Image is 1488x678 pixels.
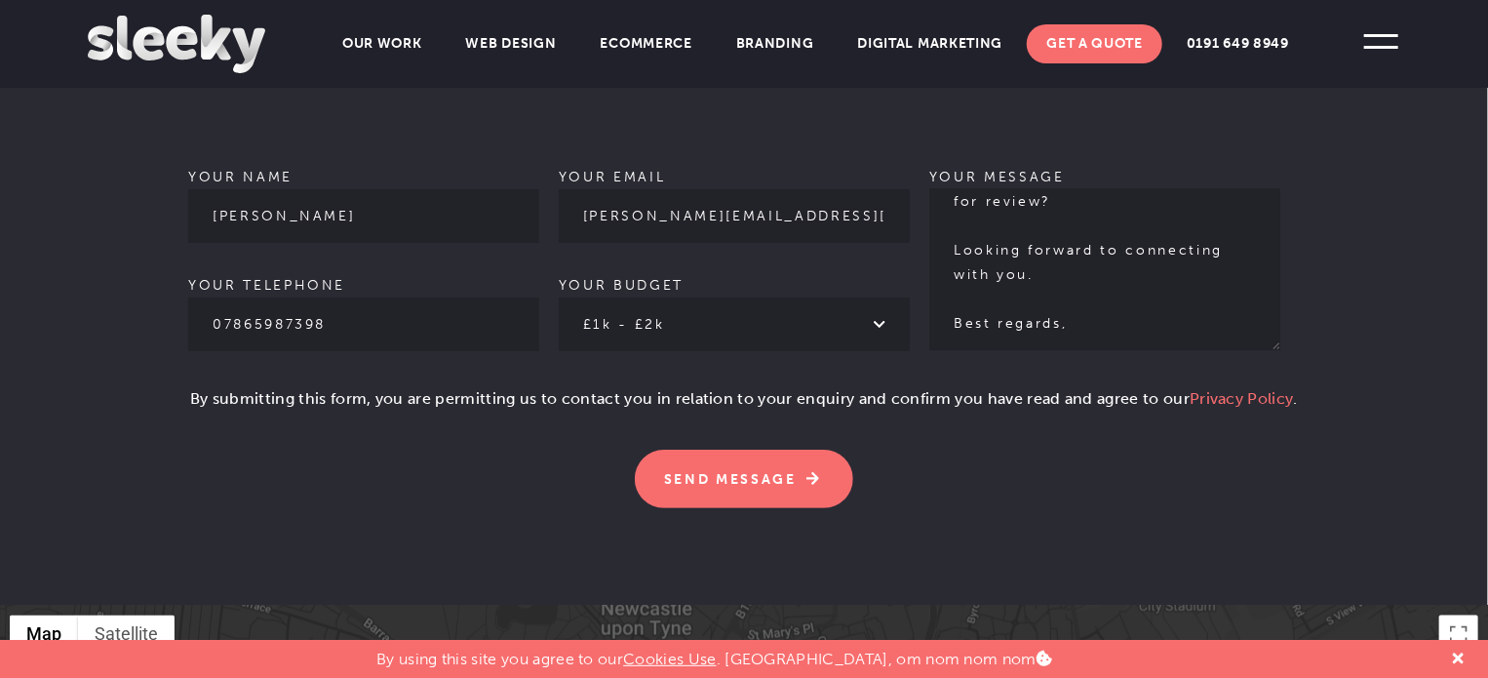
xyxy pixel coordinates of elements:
[188,298,539,351] input: Your telephone
[839,24,1023,63] a: Digital Marketing
[323,24,442,63] a: Our Work
[376,640,1052,668] p: By using this site you agree to our . [GEOGRAPHIC_DATA], om nom nom nom
[559,277,910,333] label: Your budget
[929,169,1280,383] label: Your message
[559,298,910,351] select: Your budget
[623,650,717,668] a: Cookies Use
[88,40,1400,508] form: Contact form
[559,169,910,224] label: Your email
[929,189,1280,350] textarea: Your message
[559,189,910,243] input: Your email
[717,24,834,63] a: Branding
[188,189,539,243] input: Your name
[1167,24,1309,63] a: 0191 649 8949
[447,24,576,63] a: Web Design
[188,277,539,333] label: Your telephone
[1190,389,1293,408] a: Privacy Policy
[1027,24,1162,63] a: Get A Quote
[581,24,712,63] a: Ecommerce
[88,15,265,73] img: Sleeky Web Design Newcastle
[635,450,853,508] input: Send Message
[1439,616,1478,655] button: Toggle fullscreen view
[188,169,539,224] label: Your name
[188,387,1300,426] p: By submitting this form, you are permitting us to contact you in relation to your enquiry and con...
